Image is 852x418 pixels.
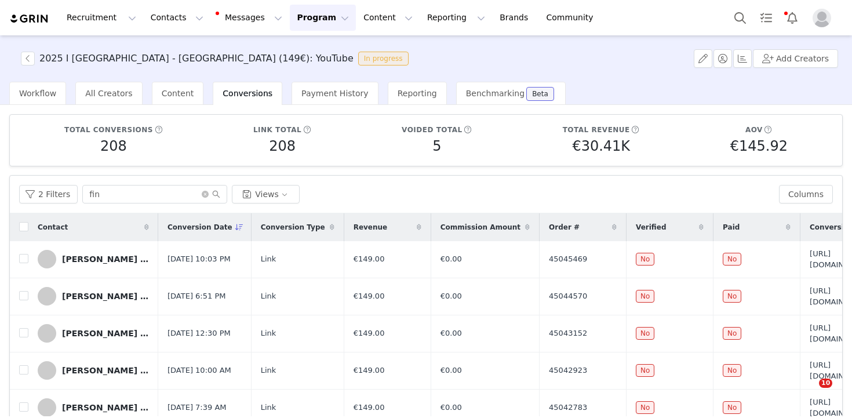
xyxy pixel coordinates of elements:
span: Link [261,290,276,302]
span: 45042783 [549,402,587,413]
span: No [723,364,741,377]
span: Workflow [19,89,56,98]
span: No [723,290,741,303]
span: Benchmarking [466,89,525,98]
span: Link [261,402,276,413]
span: 45042923 [549,365,587,376]
h5: Total conversions [64,125,153,135]
button: 2 Filters [19,185,78,203]
a: Community [540,5,606,31]
a: [PERSON_NAME] finnsfairytale [38,398,149,417]
span: 45043152 [549,328,587,339]
span: No [723,327,741,340]
span: €149.00 [354,290,385,302]
span: 10 [819,379,832,388]
span: €149.00 [354,328,385,339]
button: Recruitment [60,5,143,31]
span: Contact [38,222,68,232]
span: €0.00 [440,402,462,413]
img: grin logo [9,13,50,24]
span: [DATE] 7:39 AM [168,402,227,413]
span: Conversion Date [168,222,232,232]
h5: €145.92 [730,136,788,157]
h5: Total revenue [563,125,630,135]
iframe: Intercom live chat [795,379,823,406]
i: icon: search [212,190,220,198]
a: [PERSON_NAME] finnsfairytale [38,324,149,343]
span: No [636,401,654,414]
span: €0.00 [440,290,462,302]
span: All Creators [85,89,132,98]
a: Brands [493,5,538,31]
span: Order # [549,222,580,232]
h5: €30.41K [572,136,630,157]
span: Content [162,89,194,98]
span: Revenue [354,222,388,232]
span: €0.00 [440,328,462,339]
button: Messages [211,5,289,31]
span: Verified [636,222,666,232]
h3: 2025 I [GEOGRAPHIC_DATA] - [GEOGRAPHIC_DATA] (149€): YouTube [39,52,354,66]
span: No [723,401,741,414]
span: [DATE] 12:30 PM [168,328,231,339]
div: [PERSON_NAME] finnsfairytale [62,329,149,338]
span: [DATE] 10:00 AM [168,365,231,376]
button: Contacts [144,5,210,31]
h5: Link total [253,125,301,135]
div: [PERSON_NAME] finnsfairytale [62,366,149,375]
div: [PERSON_NAME] finnsfairytale [62,292,149,301]
h5: 5 [432,136,441,157]
button: Notifications [780,5,805,31]
span: No [636,327,654,340]
button: Add Creators [753,49,838,68]
button: Program [290,5,356,31]
span: No [636,253,654,266]
span: Payment History [301,89,369,98]
button: Columns [779,185,833,203]
span: Link [261,328,276,339]
span: Conversions [223,89,272,98]
button: Content [356,5,420,31]
h5: AOV [745,125,763,135]
a: [PERSON_NAME] finnsfairytale [38,361,149,380]
span: Commission Amount [440,222,520,232]
span: Link [261,365,276,376]
span: €0.00 [440,253,462,265]
span: No [636,364,654,377]
button: Views [232,185,300,203]
span: €0.00 [440,365,462,376]
a: [PERSON_NAME] finnsfairytale [38,250,149,268]
span: 45044570 [549,290,587,302]
span: €149.00 [354,253,385,265]
span: Paid [723,222,740,232]
span: [DATE] 10:03 PM [168,253,231,265]
span: Reporting [398,89,437,98]
h5: 208 [100,136,127,157]
span: In progress [358,52,409,66]
button: Search [727,5,753,31]
h5: 208 [269,136,296,157]
span: [DATE] 6:51 PM [168,290,225,302]
span: €149.00 [354,365,385,376]
div: [PERSON_NAME] finnsfairytale [62,255,149,264]
a: [PERSON_NAME] finnsfairytale [38,287,149,306]
button: Reporting [420,5,492,31]
i: icon: close-circle [202,191,209,198]
button: Profile [806,9,843,27]
span: 45045469 [549,253,587,265]
span: No [723,253,741,266]
h5: Voided total [402,125,463,135]
div: [PERSON_NAME] finnsfairytale [62,403,149,412]
span: Conversion Type [261,222,325,232]
span: No [636,290,654,303]
a: Tasks [753,5,779,31]
span: €149.00 [354,402,385,413]
div: Beta [532,90,548,97]
span: [object Object] [21,52,413,66]
img: placeholder-profile.jpg [813,9,831,27]
input: Search... [82,185,227,203]
span: Link [261,253,276,265]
